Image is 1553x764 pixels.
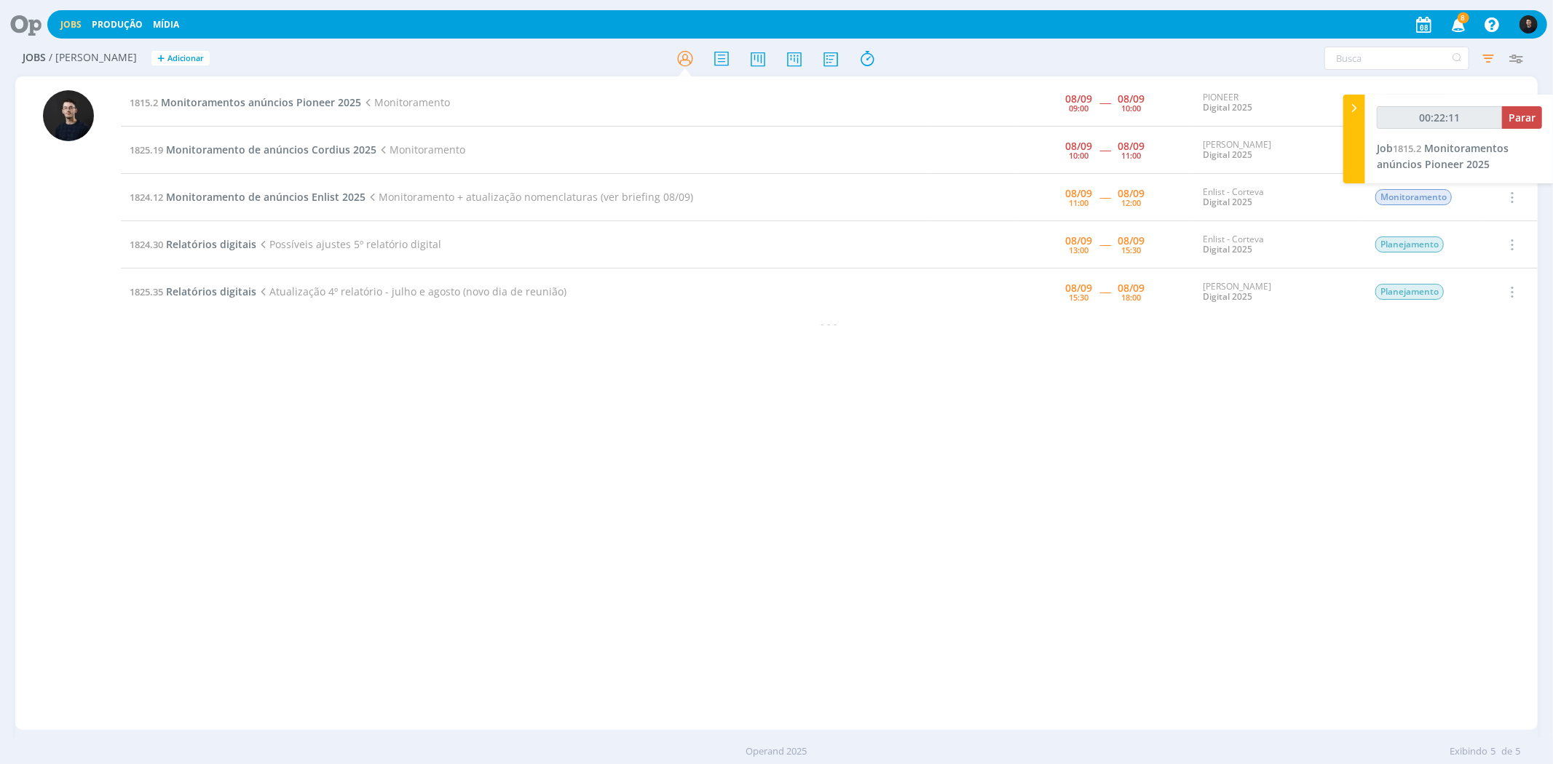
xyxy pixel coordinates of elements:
[1122,151,1142,159] div: 11:00
[130,143,376,156] a: 1825.19Monitoramento de anúncios Cordius 2025
[166,237,256,251] span: Relatórios digitais
[1324,47,1469,70] input: Busca
[1458,12,1469,23] span: 8
[130,96,158,109] span: 1815.2
[130,285,163,298] span: 1825.35
[365,190,693,204] span: Monitoramento + atualização nomenclaturas (ver briefing 08/09)
[1203,187,1353,208] div: Enlist - Corteva
[1203,92,1353,114] div: PIONEER
[1100,190,1111,204] span: -----
[1509,111,1536,124] span: Parar
[1070,246,1089,254] div: 13:00
[23,52,46,64] span: Jobs
[376,143,465,156] span: Monitoramento
[121,316,1537,331] div: - - -
[1066,283,1093,293] div: 08/09
[1100,284,1111,298] span: -----
[1070,104,1089,112] div: 09:00
[1450,744,1487,759] span: Exibindo
[1502,106,1542,129] button: Parar
[149,19,183,31] button: Mídia
[167,54,204,63] span: Adicionar
[1203,196,1252,208] a: Digital 2025
[1203,234,1353,255] div: Enlist - Corteva
[166,190,365,204] span: Monitoramento de anúncios Enlist 2025
[1519,12,1538,37] button: C
[130,284,256,298] a: 1825.35Relatórios digitais
[1118,94,1145,104] div: 08/09
[1070,293,1089,301] div: 15:30
[1203,282,1353,303] div: [PERSON_NAME]
[1501,744,1512,759] span: de
[130,238,163,251] span: 1824.30
[1118,236,1145,246] div: 08/09
[1122,199,1142,207] div: 12:00
[151,51,210,66] button: +Adicionar
[1442,12,1472,38] button: 8
[1122,104,1142,112] div: 10:00
[56,19,86,31] button: Jobs
[1122,293,1142,301] div: 18:00
[1203,243,1252,255] a: Digital 2025
[1203,148,1252,161] a: Digital 2025
[92,18,143,31] a: Produção
[1066,236,1093,246] div: 08/09
[1066,188,1093,199] div: 08/09
[1066,141,1093,151] div: 08/09
[130,95,361,109] a: 1815.2Monitoramentos anúncios Pioneer 2025
[1393,142,1421,155] span: 1815.2
[1375,189,1452,205] span: Monitoramento
[1070,199,1089,207] div: 11:00
[87,19,147,31] button: Produção
[1118,283,1145,293] div: 08/09
[1520,15,1538,33] img: C
[256,284,566,298] span: Atualização 4º relatório - julho e agosto (novo dia de reunião)
[1100,95,1111,109] span: -----
[1100,237,1111,251] span: -----
[130,143,163,156] span: 1825.19
[1515,744,1520,759] span: 5
[1203,101,1252,114] a: Digital 2025
[1118,141,1145,151] div: 08/09
[153,18,179,31] a: Mídia
[361,95,450,109] span: Monitoramento
[1377,141,1509,171] a: Job1815.2Monitoramentos anúncios Pioneer 2025
[256,237,441,251] span: Possíveis ajustes 5º relatório digital
[130,190,365,204] a: 1824.12Monitoramento de anúncios Enlist 2025
[130,191,163,204] span: 1824.12
[1490,744,1495,759] span: 5
[1066,94,1093,104] div: 08/09
[1203,290,1252,303] a: Digital 2025
[1375,236,1444,252] span: Planejamento
[43,90,94,141] img: C
[161,95,361,109] span: Monitoramentos anúncios Pioneer 2025
[1070,151,1089,159] div: 10:00
[157,51,165,66] span: +
[1203,140,1353,161] div: [PERSON_NAME]
[1377,141,1509,171] span: Monitoramentos anúncios Pioneer 2025
[60,18,82,31] a: Jobs
[49,52,137,64] span: / [PERSON_NAME]
[130,237,256,251] a: 1824.30Relatórios digitais
[1122,246,1142,254] div: 15:30
[166,284,256,298] span: Relatórios digitais
[1118,188,1145,199] div: 08/09
[1375,284,1444,300] span: Planejamento
[1100,143,1111,156] span: -----
[166,143,376,156] span: Monitoramento de anúncios Cordius 2025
